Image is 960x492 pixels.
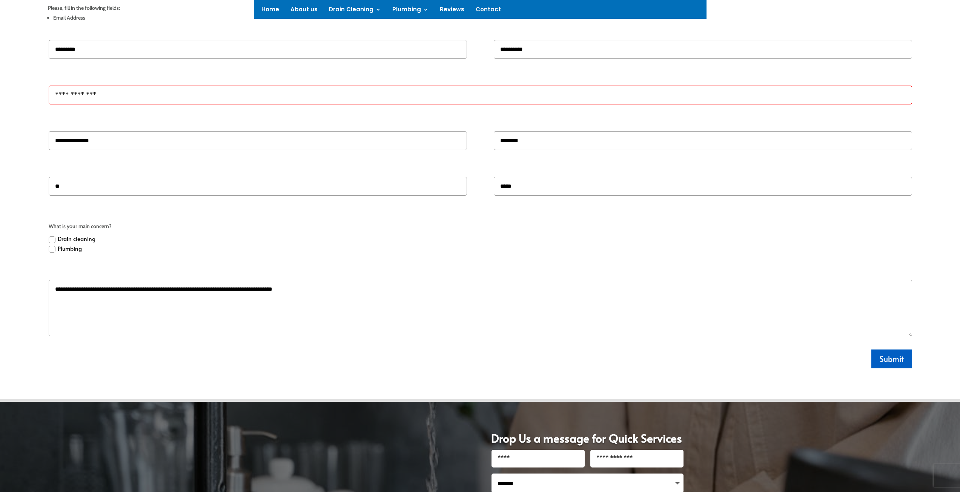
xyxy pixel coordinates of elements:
[871,349,912,368] button: Submit
[290,7,318,15] a: About us
[49,234,95,244] label: Drain cleaning
[491,432,684,450] h1: Drop Us a message for Quick Services
[53,13,912,23] li: Email Address
[329,7,381,15] a: Drain Cleaning
[476,7,501,15] a: Contact
[392,7,429,15] a: Plumbing
[48,4,912,13] p: Please, fill in the following fields:
[440,7,464,15] a: Reviews
[261,7,279,15] a: Home
[49,244,82,253] label: Plumbing
[49,222,912,231] span: What is your main concern?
